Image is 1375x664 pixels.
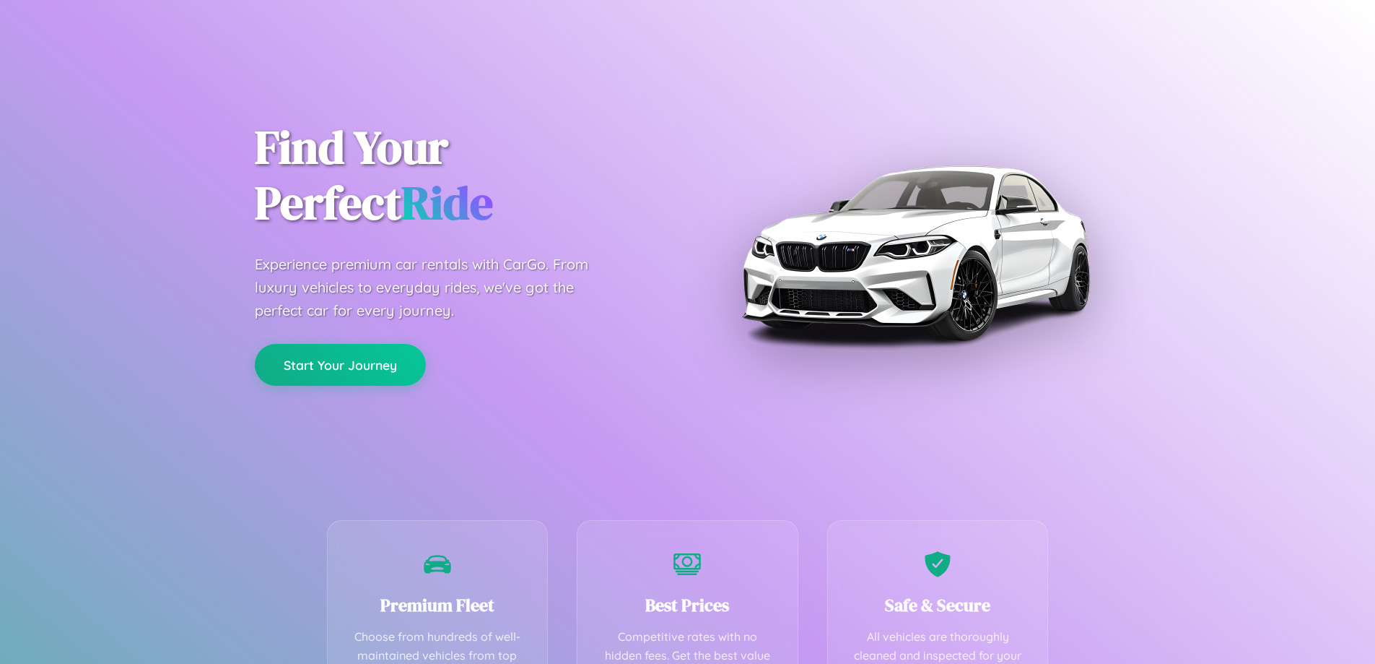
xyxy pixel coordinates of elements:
[255,344,426,386] button: Start Your Journey
[599,593,776,617] h3: Best Prices
[255,253,616,322] p: Experience premium car rentals with CarGo. From luxury vehicles to everyday rides, we've got the ...
[735,72,1096,434] img: Premium BMW car rental vehicle
[850,593,1026,617] h3: Safe & Secure
[401,171,493,234] span: Ride
[349,593,526,617] h3: Premium Fleet
[255,120,666,231] h1: Find Your Perfect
